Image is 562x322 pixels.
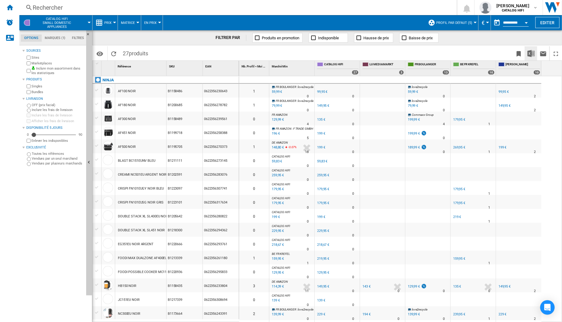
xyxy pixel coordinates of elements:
[31,66,35,70] img: mysite-bg-18x18.png
[118,98,136,112] div: AF180 NOIR
[239,125,269,139] div: 0
[167,139,203,153] div: B1195705
[118,112,136,126] div: AF300 NOIR
[307,191,309,197] div: Délai de livraison : 0 jour
[488,121,490,127] div: Délai de livraison : 1 jour
[118,154,155,168] div: BLAST BC151EUNV BLEU
[452,256,465,262] div: 159,95 €
[307,163,309,169] div: Délai de livraison : 0 jour
[452,311,465,317] div: 239,95 €
[317,118,325,122] div: 135 €
[513,46,525,60] button: Créer un favoris
[271,117,284,123] div: Mise à jour : lundi 15 septembre 2025 01:14
[436,15,475,30] button: Profil par défaut (5)
[408,145,420,149] div: 189,99 €
[307,107,309,113] div: Délai de livraison : 0 jour
[169,65,175,68] span: SKU
[317,312,325,316] div: 229 €
[316,158,327,164] div: 59,83 €
[488,219,490,225] div: Délai de livraison : 1 jour
[168,61,203,70] div: Sort None
[33,15,87,30] button: CATALOG HIFISmall domestic appliances
[26,125,84,130] div: Disponibilité 5 Jours
[104,21,112,25] span: Prix
[362,312,371,316] div: 194 €
[491,17,503,29] button: md-calendar
[272,141,288,144] span: DE AMAZON
[317,243,329,247] div: 218,67 €
[316,242,329,248] div: 218,67 €
[482,15,488,30] div: €
[499,285,511,288] div: 149,95 €
[104,15,115,30] button: Prix
[203,167,239,181] div: 0622356283076
[452,186,465,192] div: 179,95 €
[86,30,93,41] button: Masquer
[408,90,418,94] div: 59,99 €
[272,210,290,214] span: CATALOG HIFI
[408,312,420,316] div: 139,99 €
[453,257,465,261] div: 159,95 €
[276,99,296,102] span: FR BOULANGER
[27,90,31,94] input: Bundles
[408,104,418,108] div: 79,99 €
[203,181,239,195] div: 0622356307741
[27,119,31,123] input: Afficher les frais de livraison
[26,96,84,101] div: Livraison
[550,46,562,60] button: Plein écran
[317,201,329,205] div: 179,95 €
[316,200,329,206] div: 179,95 €
[271,61,314,70] div: Sort None
[22,15,89,30] div: CATALOG HIFISmall domestic appliances
[362,285,371,288] div: 143 €
[239,112,269,125] div: 0
[26,48,84,53] div: Sources
[31,138,84,143] label: Enlever les indisponibles
[362,311,371,317] div: 194 €
[242,65,262,68] span: Nb. Profil < Moi
[502,8,524,12] b: CATALOG HIFI
[103,61,115,70] div: Sort None
[479,15,491,30] md-menu: Currency
[363,36,389,40] span: Hausse de prix
[31,84,84,89] label: Singles
[352,70,359,75] div: 27 offers sold by CATALOG HIFI
[324,62,359,67] span: CATALOG HIFI
[361,61,405,76] div: LU MEDIAMARKT 3 offers sold by LU MEDIAMARKT
[239,181,269,195] div: 0
[317,132,325,135] div: 199 €
[27,157,31,161] input: Vendues par un seul marchand
[498,145,507,151] div: 199 €
[272,197,290,200] span: CATALOG HIFI
[116,61,166,70] div: Sort None
[116,61,166,70] div: Référence Sort None
[407,103,418,109] div: 79,99 €
[167,125,203,139] div: B1199718
[316,311,325,317] div: 229 €
[271,145,284,151] div: Mise à jour : lundi 15 septembre 2025 01:13
[287,145,291,152] i: %
[32,103,84,107] label: OFF (prix facial)
[535,17,560,28] button: Editer
[534,93,536,99] div: Délai de livraison : 2 jours
[144,15,160,30] button: En Prix
[452,200,465,206] div: 179,95 €
[118,182,164,196] div: CRISPI FN101EUGY NOIR BLEU
[528,50,535,57] img: excel-24x24.png
[307,121,309,127] div: Délai de livraison : 4 jours
[239,84,269,98] div: 1
[407,61,450,76] div: FR BOULANGER 13 offers sold by FR BOULANGER
[33,3,441,12] div: Rechercher
[297,85,314,89] span: : love2recycle
[352,163,354,169] div: Délai de livraison : 0 jour
[316,61,360,76] div: CATALOG HIFI 27 offers sold by CATALOG HIFI
[307,205,309,211] div: Délai de livraison : 0 jour
[27,84,31,88] input: Singles
[352,177,354,183] div: Délai de livraison : 0 jour
[497,61,541,76] div: [PERSON_NAME] 10 offers sold by LU HIFI
[32,161,84,166] label: Vendues par plusieurs marchands
[271,172,284,178] div: Mise à jour : lundi 15 septembre 2025 09:30
[534,149,536,155] div: Délai de livraison : 2 jours
[488,70,495,75] div: 10 offers sold by BE FR KREFEL
[452,145,465,151] div: 269,95 €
